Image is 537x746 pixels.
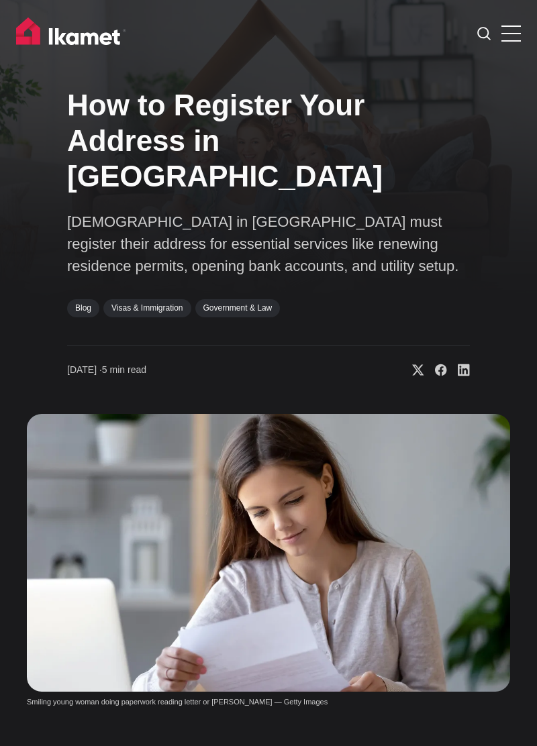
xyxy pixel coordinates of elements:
a: Share on Linkedin [447,364,470,377]
span: [DATE] ∙ [67,364,102,375]
a: Government & Law [195,299,281,317]
h1: How to Register Your Address in [GEOGRAPHIC_DATA] [67,88,470,194]
a: Share on Facebook [424,364,447,377]
a: Blog [67,299,99,317]
img: Ikamet home [16,17,126,51]
span: Smiling young woman doing paperwork reading letter or [PERSON_NAME] — Getty Images [27,698,328,706]
p: [DEMOGRAPHIC_DATA] in [GEOGRAPHIC_DATA] must register their address for essential services like r... [67,211,470,277]
img: How to Register Your Address in Turkey [27,414,510,692]
time: 5 min read [67,364,146,377]
a: Share on X [401,364,424,377]
a: Visas & Immigration [103,299,191,317]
